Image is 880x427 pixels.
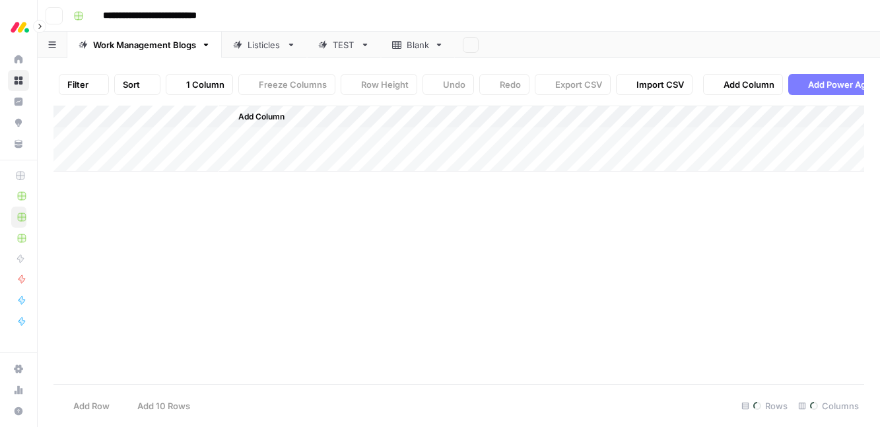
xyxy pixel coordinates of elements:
button: Filter [59,74,109,95]
span: Sort [123,78,140,91]
span: 1 Column [186,78,224,91]
button: Help + Support [8,401,29,422]
a: TEST [307,32,381,58]
span: Add Power Agent [808,78,880,91]
a: Home [8,49,29,70]
span: Redo [500,78,521,91]
span: Freeze Columns [259,78,327,91]
a: Insights [8,91,29,112]
img: Monday.com Logo [8,15,32,39]
div: Work Management Blogs [93,38,196,51]
button: Redo [479,74,529,95]
button: Export CSV [535,74,611,95]
span: Import CSV [636,78,684,91]
a: Opportunities [8,112,29,133]
button: Workspace: Monday.com [8,11,29,44]
span: Add Column [724,78,774,91]
a: Browse [8,70,29,91]
button: Add 10 Rows [118,395,198,416]
span: Filter [67,78,88,91]
div: TEST [333,38,355,51]
a: Your Data [8,133,29,154]
button: Add Column [703,74,783,95]
a: Usage [8,379,29,401]
button: Freeze Columns [238,74,335,95]
span: Export CSV [555,78,602,91]
button: Undo [423,74,474,95]
span: Undo [443,78,465,91]
span: Row Height [361,78,409,91]
a: Work Management Blogs [67,32,222,58]
button: Import CSV [616,74,693,95]
div: Blank [407,38,429,51]
a: Blank [381,32,455,58]
span: Add Row [73,399,110,412]
span: Add 10 Rows [137,399,190,412]
button: Row Height [341,74,417,95]
button: 1 Column [166,74,233,95]
div: Listicles [248,38,281,51]
button: Sort [114,74,160,95]
button: Add Row [53,395,118,416]
button: Add Column [221,108,290,125]
div: Rows [736,395,793,416]
span: Add Column [238,111,285,123]
div: Columns [793,395,864,416]
a: Settings [8,358,29,379]
a: Listicles [222,32,307,58]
